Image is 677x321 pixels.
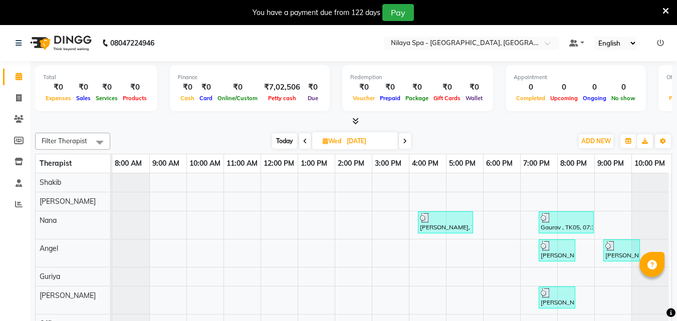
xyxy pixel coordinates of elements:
a: 8:00 PM [558,156,589,171]
div: 0 [548,82,580,93]
div: ₹0 [350,82,377,93]
span: Card [197,95,215,102]
div: 0 [514,82,548,93]
span: Due [305,95,321,102]
span: Therapist [40,159,72,168]
span: Upcoming [548,95,580,102]
div: [PERSON_NAME], TK06, 07:30 PM-08:30 PM, Deep Tissue Repair Therapy([DEMOGRAPHIC_DATA]) 60 Min [540,241,574,260]
div: Appointment [514,73,638,82]
b: 08047224946 [110,29,154,57]
button: ADD NEW [579,134,613,148]
a: 9:00 AM [150,156,182,171]
span: Wallet [463,95,485,102]
span: Prepaid [377,95,403,102]
div: ₹0 [304,82,322,93]
div: ₹0 [74,82,93,93]
span: Completed [514,95,548,102]
div: Gaurav , TK05, 07:30 PM-09:00 PM, Deep Tissue Repair Therapy([DEMOGRAPHIC_DATA]) 90 Min [540,213,593,232]
span: Products [120,95,149,102]
a: 7:00 PM [521,156,552,171]
a: 10:00 AM [187,156,223,171]
a: 6:00 PM [484,156,515,171]
span: Shakib [40,178,61,187]
span: Angel [40,244,58,253]
div: ₹0 [43,82,74,93]
span: [PERSON_NAME] [40,291,96,300]
span: Nana [40,216,57,225]
div: ₹0 [377,82,403,93]
div: ₹7,02,506 [260,82,304,93]
a: 12:00 PM [261,156,297,171]
span: Package [403,95,431,102]
div: You have a payment due from 122 days [253,8,380,18]
a: 11:00 AM [224,156,260,171]
div: ₹0 [197,82,215,93]
span: Petty cash [266,95,299,102]
a: 4:00 PM [409,156,441,171]
span: Filter Therapist [42,137,87,145]
img: logo [26,29,94,57]
span: [PERSON_NAME] [40,197,96,206]
span: Wed [320,137,344,145]
div: Finance [178,73,322,82]
div: [PERSON_NAME], TK02, 04:15 PM-05:45 PM, Deep Tissue Repair Therapy([DEMOGRAPHIC_DATA]) 90 Min [419,213,472,232]
div: ₹0 [93,82,120,93]
span: Services [93,95,120,102]
span: Cash [178,95,197,102]
div: ₹0 [215,82,260,93]
a: 10:00 PM [632,156,667,171]
span: Gift Cards [431,95,463,102]
a: 3:00 PM [372,156,404,171]
a: 9:00 PM [595,156,626,171]
a: 1:00 PM [298,156,330,171]
span: Guriya [40,272,60,281]
div: 0 [609,82,638,93]
div: [PERSON_NAME], TK04, 07:30 PM-08:30 PM, Four Hands Restoration Therapy([DEMOGRAPHIC_DATA]) 60 Min [540,288,574,307]
a: 2:00 PM [335,156,367,171]
div: ₹0 [403,82,431,93]
div: Redemption [350,73,485,82]
input: 2025-09-03 [344,134,394,149]
button: Pay [382,4,414,21]
div: ₹0 [463,82,485,93]
a: 8:00 AM [112,156,144,171]
span: Online/Custom [215,95,260,102]
iframe: chat widget [635,281,667,311]
a: 5:00 PM [446,156,478,171]
span: Voucher [350,95,377,102]
div: [PERSON_NAME] [PERSON_NAME], TK09, 09:15 PM-10:15 PM, Traditional Swedish Relaxation Therapy([DEM... [604,241,639,260]
span: No show [609,95,638,102]
div: ₹0 [431,82,463,93]
span: Sales [74,95,93,102]
span: Today [272,133,297,149]
span: Expenses [43,95,74,102]
div: ₹0 [120,82,149,93]
span: Ongoing [580,95,609,102]
div: ₹0 [178,82,197,93]
div: 0 [580,82,609,93]
span: ADD NEW [581,137,611,145]
div: Total [43,73,149,82]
